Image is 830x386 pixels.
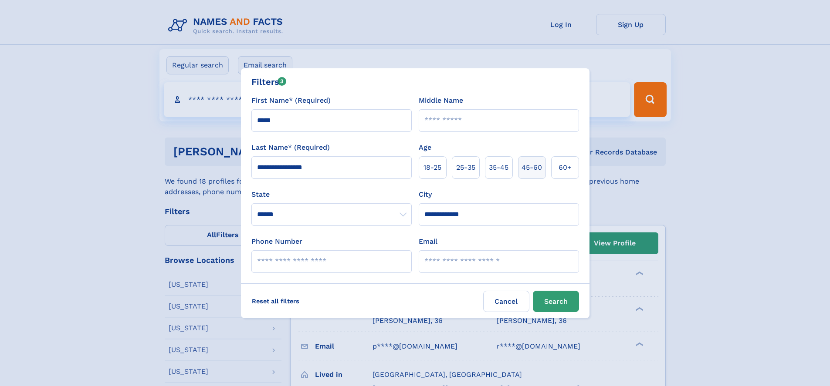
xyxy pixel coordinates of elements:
[251,142,330,153] label: Last Name* (Required)
[251,189,412,200] label: State
[419,236,437,247] label: Email
[419,142,431,153] label: Age
[419,189,432,200] label: City
[423,162,441,173] span: 18‑25
[456,162,475,173] span: 25‑35
[251,95,331,106] label: First Name* (Required)
[559,162,572,173] span: 60+
[533,291,579,312] button: Search
[246,291,305,312] label: Reset all filters
[483,291,529,312] label: Cancel
[251,75,287,88] div: Filters
[522,162,542,173] span: 45‑60
[251,236,302,247] label: Phone Number
[419,95,463,106] label: Middle Name
[489,162,508,173] span: 35‑45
